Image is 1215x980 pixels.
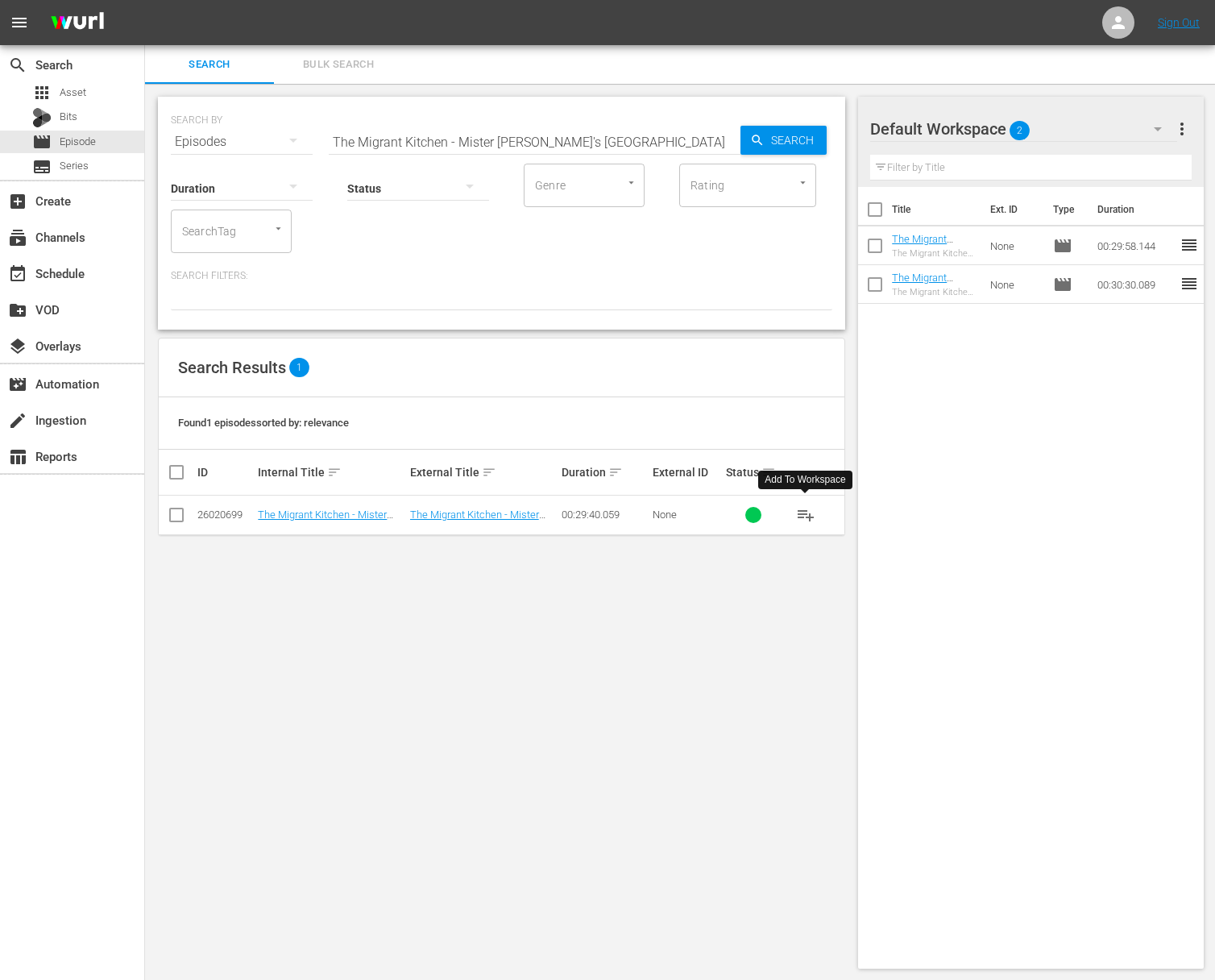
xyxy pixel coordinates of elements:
span: Episode [1053,236,1072,255]
span: 2 [1010,114,1030,147]
span: Search [765,126,827,155]
span: Episode [32,132,52,152]
span: Asset [60,85,86,101]
span: Episode [60,134,96,150]
button: Open [271,221,286,236]
span: VOD [8,301,27,320]
div: External ID [653,466,720,479]
th: Type [1043,187,1088,232]
a: The Migrant Kitchen - Mister [PERSON_NAME]'s [GEOGRAPHIC_DATA] [258,509,393,545]
span: Episode [1053,275,1072,294]
p: Search Filters: [171,269,832,283]
td: 00:29:58.144 [1091,226,1180,265]
div: ID [197,466,253,479]
span: Reports [8,447,27,467]
th: Duration [1088,187,1184,232]
span: 1 [289,358,309,377]
span: Search Results [178,358,286,377]
button: playlist_add [786,496,825,534]
span: Series [32,157,52,176]
td: 00:30:30.089 [1091,265,1180,304]
td: None [984,265,1047,304]
span: sort [482,465,496,480]
span: reorder [1180,274,1199,293]
span: Channels [8,228,27,247]
span: reorder [1180,235,1199,255]
span: Automation [8,375,27,394]
div: Add To Workspace [765,473,845,487]
button: Open [624,175,639,190]
div: Bits [32,108,52,127]
th: Ext. ID [981,187,1044,232]
button: Open [795,175,811,190]
button: Search [740,126,827,155]
span: Search [8,56,27,75]
span: Create [8,192,27,211]
span: Found 1 episodes sorted by: relevance [178,417,349,429]
span: menu [10,13,29,32]
button: more_vert [1172,110,1192,148]
a: Sign Out [1158,16,1200,29]
a: The Migrant Kitchen - Man'oushe [892,233,953,269]
span: Bits [60,109,77,125]
span: Search [155,56,264,74]
div: External Title [410,463,557,482]
div: Default Workspace [870,106,1177,152]
div: Status [726,463,782,482]
span: Ingestion [8,411,27,430]
img: ans4CAIJ8jUAAAAAAAAAAAAAAAAAAAAAAAAgQb4GAAAAAAAAAAAAAAAAAAAAAAAAJMjXAAAAAAAAAAAAAAAAAAAAAAAAgAT5G... [39,4,116,42]
span: playlist_add [796,505,815,525]
span: Asset [32,83,52,102]
a: The Migrant Kitchen - Louis & Jazz [892,272,968,308]
span: Schedule [8,264,27,284]
div: Internal Title [258,463,404,482]
div: 26020699 [197,509,253,521]
div: None [653,509,720,521]
div: The Migrant Kitchen - Man'oushe [892,248,977,259]
span: sort [327,465,342,480]
span: Overlays [8,337,27,356]
span: sort [608,465,623,480]
div: Episodes [171,119,313,164]
th: Title [892,187,980,232]
div: The Migrant Kitchen - Louis & Jazz [892,287,977,297]
span: Bulk Search [284,56,393,74]
div: 00:29:40.059 [562,509,648,521]
td: None [984,226,1047,265]
span: more_vert [1172,119,1192,139]
span: Series [60,158,89,174]
span: sort [761,465,776,480]
div: Duration [562,463,648,482]
a: The Migrant Kitchen - Mister [PERSON_NAME]'s [GEOGRAPHIC_DATA] [410,509,545,545]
